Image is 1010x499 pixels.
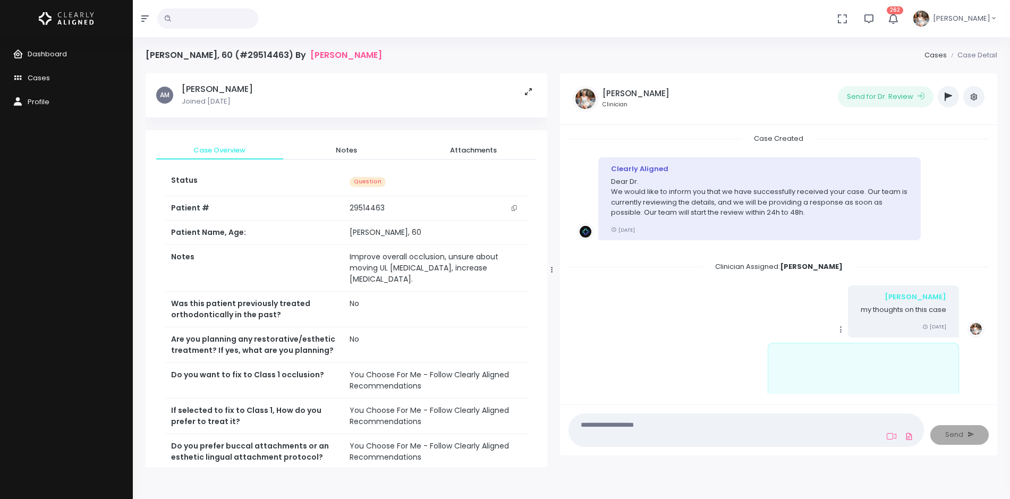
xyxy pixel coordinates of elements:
p: my thoughts on this case [861,305,946,315]
h4: [PERSON_NAME], 60 (#29514463) By [146,50,382,60]
a: Cases [924,50,947,60]
td: You Choose For Me - Follow Clearly Aligned Recommendations [343,434,528,470]
td: [PERSON_NAME], 60 [343,221,528,245]
span: Cases [28,73,50,83]
span: Question [350,177,386,187]
th: Do you want to fix to Class 1 occlusion? [165,363,343,399]
span: 262 [887,6,903,14]
img: Header Avatar [912,9,931,28]
td: You Choose For Me - Follow Clearly Aligned Recommendations [343,399,528,434]
a: [PERSON_NAME] [310,50,382,60]
button: Send for Dr. Review [838,86,933,107]
b: [PERSON_NAME] [780,261,843,272]
h5: [PERSON_NAME] [182,84,253,95]
small: [DATE] [922,323,946,330]
div: Clearly Aligned [611,164,908,174]
div: [PERSON_NAME] [861,292,946,302]
td: 29514463 [343,196,528,221]
th: If selected to fix to Class 1, How do you prefer to treat it? [165,399,343,434]
span: Clinician Assigned: [702,258,855,275]
td: No [343,292,528,327]
li: Case Detail [947,50,997,61]
th: Patient Name, Age: [165,221,343,245]
a: Add Files [903,427,915,446]
th: Are you planning any restorative/esthetic treatment? If yes, what are you planning? [165,327,343,363]
span: Attachments [418,145,528,156]
h5: [PERSON_NAME] [602,89,669,98]
th: Patient # [165,196,343,221]
th: Status [165,168,343,196]
img: Logo Horizontal [39,7,94,30]
p: Dear Dr. We would like to inform you that we have successfully received your case. Our team is cu... [611,176,908,218]
td: You Choose For Me - Follow Clearly Aligned Recommendations [343,363,528,399]
span: AM [156,87,173,104]
span: Case Overview [165,145,275,156]
th: Notes [165,245,343,292]
td: No [343,327,528,363]
small: [DATE] [611,226,635,233]
p: Joined [DATE] [182,96,253,107]
span: Notes [292,145,402,156]
td: Improve overall occlusion, unsure about moving UL [MEDICAL_DATA], increase [MEDICAL_DATA]. [343,245,528,292]
span: [PERSON_NAME] [933,13,990,24]
span: Case Created [741,130,816,147]
span: Profile [28,97,49,107]
div: scrollable content [146,73,547,467]
span: Dashboard [28,49,67,59]
small: Clinician [602,100,669,109]
th: Was this patient previously treated orthodontically in the past? [165,292,343,327]
a: Add Loom Video [885,432,898,441]
th: Do you prefer buccal attachments or an esthetic lingual attachment protocol? [165,434,343,470]
div: scrollable content [568,133,989,394]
